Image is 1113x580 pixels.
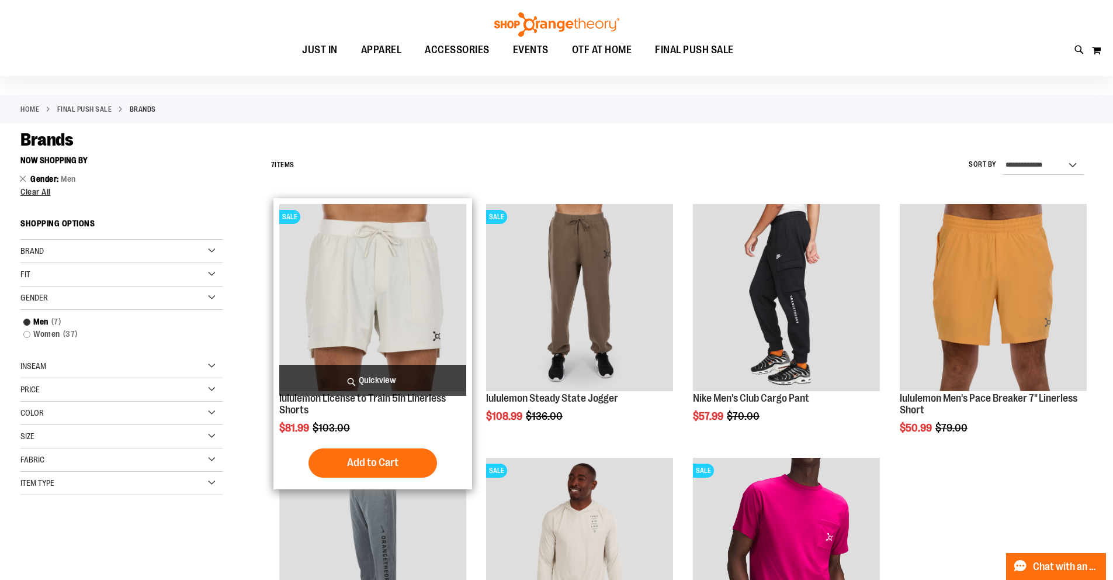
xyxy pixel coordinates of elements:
span: $108.99 [486,410,524,422]
a: Men7 [18,316,211,328]
img: Shop Orangetheory [493,12,621,37]
strong: Brands [130,104,156,115]
a: APPAREL [349,37,414,64]
span: Price [20,385,40,394]
a: Quickview [279,365,466,396]
h2: Items [271,156,294,174]
a: JUST IN [290,37,349,64]
span: SALE [486,464,507,478]
button: Chat with an Expert [1006,553,1107,580]
span: $103.00 [313,422,352,434]
span: Chat with an Expert [1033,561,1099,572]
div: product [273,198,472,489]
span: Add to Cart [347,456,398,469]
span: SALE [693,464,714,478]
img: lululemon License to Train 5in Linerless Shorts [279,204,466,391]
div: product [687,198,886,452]
a: FINAL PUSH SALE [643,37,746,63]
img: lululemon Steady State Jogger [486,204,673,391]
span: Brands [20,130,73,150]
a: lululemon Steady State Jogger [486,392,618,404]
span: JUST IN [302,37,338,63]
span: $81.99 [279,422,311,434]
button: Now Shopping by [20,150,93,170]
a: lululemon Men's Pace Breaker 7" Linerless Short [900,392,1077,416]
span: Men [61,174,76,184]
a: lululemon License to Train 5in Linerless ShortsSALE [279,204,466,393]
a: Product image for Nike Mens Club Cargo Pant [693,204,880,393]
span: Item Type [20,478,54,488]
a: lululemon Steady State JoggerSALE [486,204,673,393]
span: EVENTS [513,37,549,63]
span: SALE [486,210,507,224]
span: Fabric [20,455,44,464]
a: lululemon License to Train 5in Linerless Shorts [279,392,446,416]
span: Gender [20,293,48,302]
span: ACCESSORIES [425,37,490,63]
a: Home [20,104,39,115]
a: Product image for lululemon Pace Breaker Short 7in Linerless [900,204,1087,393]
span: $136.00 [526,410,564,422]
strong: Shopping Options [20,213,223,240]
span: $57.99 [693,410,725,422]
span: Fit [20,270,30,279]
span: Gender [30,174,61,184]
span: Color [20,408,44,417]
span: Inseam [20,361,46,371]
span: OTF AT HOME [572,37,632,63]
label: Sort By [969,160,997,170]
span: Clear All [20,187,51,196]
span: FINAL PUSH SALE [655,37,734,63]
span: 37 [60,328,81,340]
a: OTF AT HOME [560,37,644,64]
span: SALE [279,210,300,224]
a: Clear All [20,188,223,196]
img: Product image for Nike Mens Club Cargo Pant [693,204,880,391]
span: $70.00 [727,410,761,422]
a: ACCESSORIES [413,37,501,64]
img: Product image for lululemon Pace Breaker Short 7in Linerless [900,204,1087,391]
a: EVENTS [501,37,560,64]
button: Add to Cart [308,448,437,478]
span: Brand [20,246,44,256]
div: product [894,198,1093,463]
span: 7 [271,161,275,169]
span: $50.99 [900,422,934,434]
span: $79.00 [935,422,969,434]
a: FINAL PUSH SALE [57,104,112,115]
a: Women37 [18,328,211,340]
span: APPAREL [361,37,402,63]
span: Size [20,431,34,441]
div: product [480,198,679,452]
a: Nike Men's Club Cargo Pant [693,392,809,404]
span: 7 [48,316,64,328]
